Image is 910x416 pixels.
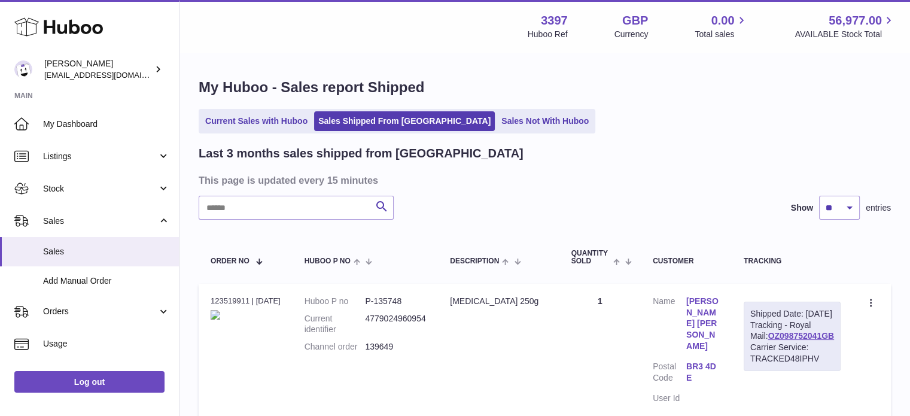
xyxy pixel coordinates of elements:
div: 123519911 | [DATE] [211,296,281,306]
span: [EMAIL_ADDRESS][DOMAIN_NAME] [44,70,176,80]
span: 56,977.00 [829,13,882,29]
span: Description [450,257,499,265]
span: Total sales [695,29,748,40]
dt: User Id [653,393,686,404]
span: AVAILABLE Stock Total [795,29,896,40]
a: [PERSON_NAME] [PERSON_NAME] [686,296,720,352]
dt: Channel order [305,341,366,353]
strong: GBP [622,13,648,29]
a: Sales Not With Huboo [497,111,593,131]
span: Orders [43,306,157,317]
img: default.jpg [211,310,220,320]
div: Customer [653,257,720,265]
dt: Current identifier [305,313,366,336]
div: Huboo Ref [528,29,568,40]
dd: 139649 [365,341,426,353]
span: Add Manual Order [43,275,170,287]
div: [MEDICAL_DATA] 250g [450,296,547,307]
span: Listings [43,151,157,162]
h2: Last 3 months sales shipped from [GEOGRAPHIC_DATA] [199,145,524,162]
div: [PERSON_NAME] [44,58,152,81]
a: 56,977.00 AVAILABLE Stock Total [795,13,896,40]
label: Show [791,202,813,214]
span: Usage [43,338,170,350]
span: Order No [211,257,249,265]
span: Sales [43,246,170,257]
dt: Name [653,296,686,355]
a: 0.00 Total sales [695,13,748,40]
span: 0.00 [711,13,735,29]
div: Currency [614,29,649,40]
h1: My Huboo - Sales report Shipped [199,78,891,97]
a: OZ098752041GB [768,331,834,341]
a: Log out [14,371,165,393]
a: Current Sales with Huboo [201,111,312,131]
span: Stock [43,183,157,195]
span: Sales [43,215,157,227]
span: Quantity Sold [571,250,610,265]
a: BR3 4DE [686,361,720,384]
div: Shipped Date: [DATE] [750,308,834,320]
strong: 3397 [541,13,568,29]
span: My Dashboard [43,119,170,130]
dt: Postal Code [653,361,686,387]
div: Tracking - Royal Mail: [744,302,841,371]
dd: P-135748 [365,296,426,307]
img: sales@canchema.com [14,60,32,78]
a: Sales Shipped From [GEOGRAPHIC_DATA] [314,111,495,131]
dd: 4779024960954 [365,313,426,336]
span: entries [866,202,891,214]
div: Tracking [744,257,841,265]
span: Huboo P no [305,257,351,265]
h3: This page is updated every 15 minutes [199,174,888,187]
div: Carrier Service: TRACKED48IPHV [750,342,834,365]
dt: Huboo P no [305,296,366,307]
